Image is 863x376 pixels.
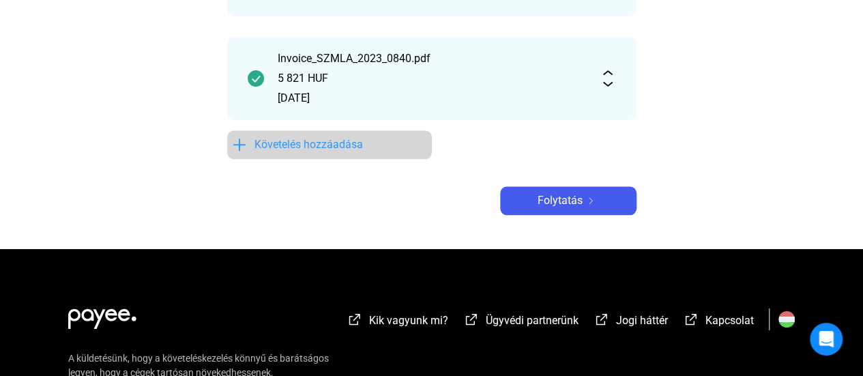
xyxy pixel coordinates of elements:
[683,316,754,329] a: external-link-whiteKapcsolat
[278,90,586,106] div: [DATE]
[594,313,610,326] img: external-link-white
[600,70,616,87] img: expand
[68,301,136,329] img: white-payee-white-dot.svg
[594,316,668,329] a: external-link-whiteJogi háttér
[486,314,579,327] span: Ügyvédi partnerünk
[231,136,248,153] img: plus-blue
[500,186,637,215] button: Folytatásarrow-right-white
[538,192,583,209] span: Folytatás
[278,70,586,87] div: 5 821 HUF
[705,314,754,327] span: Kapcsolat
[463,313,480,326] img: external-link-white
[616,314,668,327] span: Jogi háttér
[683,313,699,326] img: external-link-white
[248,70,264,87] img: checkmark-darker-green-circle
[463,316,579,329] a: external-link-whiteÜgyvédi partnerünk
[810,323,843,356] div: Open Intercom Messenger
[347,313,363,326] img: external-link-white
[278,50,586,67] div: Invoice_SZMLA_2023_0840.pdf
[254,136,363,153] span: Követelés hozzáadása
[369,314,448,327] span: Kik vagyunk mi?
[778,311,795,328] img: HU.svg
[347,316,448,329] a: external-link-whiteKik vagyunk mi?
[583,197,599,204] img: arrow-right-white
[227,130,432,159] button: plus-blueKövetelés hozzáadása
